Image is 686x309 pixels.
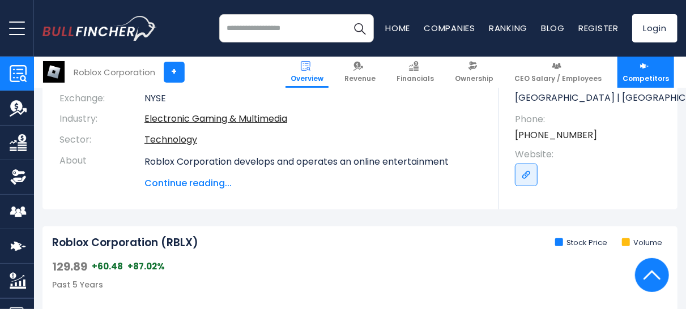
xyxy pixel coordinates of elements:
[59,151,144,190] th: About
[555,238,607,248] li: Stock Price
[514,74,602,83] span: CEO Salary / Employees
[144,88,482,109] td: NYSE
[42,16,157,40] img: bullfincher logo
[144,112,287,125] a: Electronic Gaming & Multimedia
[455,74,493,83] span: Ownership
[52,236,198,250] h2: Roblox Corporation (RBLX)
[346,14,374,42] button: Search
[515,148,666,161] span: Website:
[617,57,674,88] a: Competitors
[52,279,103,290] span: Past 5 Years
[164,62,185,83] a: +
[385,22,410,34] a: Home
[339,57,381,88] a: Revenue
[515,89,666,106] p: [GEOGRAPHIC_DATA] | [GEOGRAPHIC_DATA] | US
[344,74,376,83] span: Revenue
[10,169,27,186] img: Ownership
[59,88,144,109] th: Exchange:
[397,74,434,83] span: Financials
[127,261,165,272] span: +87.02%
[59,109,144,130] th: Industry:
[144,133,197,146] a: Technology
[515,164,538,186] a: Go to link
[144,177,482,190] span: Continue reading...
[42,16,157,40] a: Go to homepage
[286,57,329,88] a: Overview
[291,74,323,83] span: Overview
[515,129,597,141] a: [PHONE_NUMBER]
[578,22,619,34] a: Register
[424,22,475,34] a: Companies
[515,113,666,126] span: Phone:
[59,130,144,151] th: Sector:
[144,155,482,304] p: Roblox Corporation develops and operates an online entertainment platform. The company offers Rob...
[92,261,123,272] span: +60.48
[43,61,65,83] img: RBLX logo
[509,57,607,88] a: CEO Salary / Employees
[74,66,155,79] div: Roblox Corporation
[632,14,678,42] a: Login
[52,259,87,274] span: 129.89
[541,22,565,34] a: Blog
[391,57,439,88] a: Financials
[622,238,662,248] li: Volume
[489,22,527,34] a: Ranking
[450,57,498,88] a: Ownership
[623,74,669,83] span: Competitors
